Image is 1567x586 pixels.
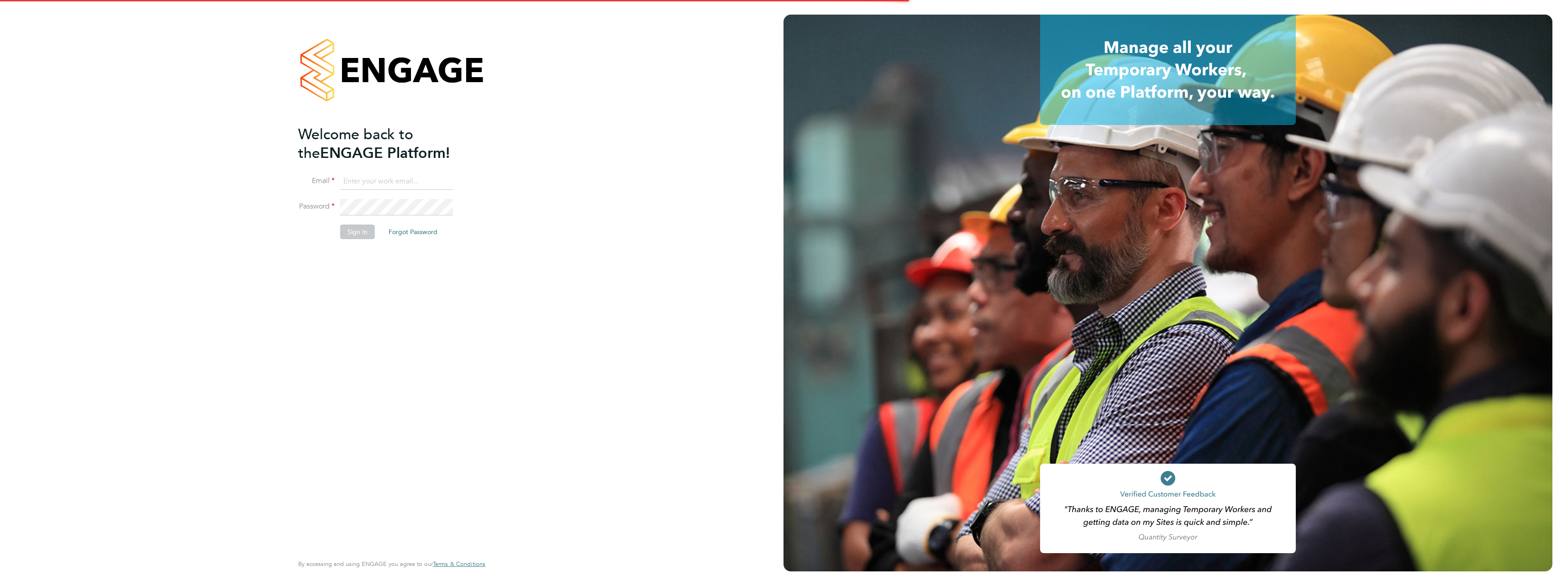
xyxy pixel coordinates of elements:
[433,560,485,568] a: Terms & Conditions
[298,202,335,211] label: Password
[298,126,413,162] span: Welcome back to the
[340,225,375,239] button: Sign In
[298,560,485,568] span: By accessing and using ENGAGE you agree to our
[298,125,476,162] h2: ENGAGE Platform!
[340,173,453,190] input: Enter your work email...
[433,560,485,568] span: Terms & Conditions
[298,176,335,186] label: Email
[381,225,445,239] button: Forgot Password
